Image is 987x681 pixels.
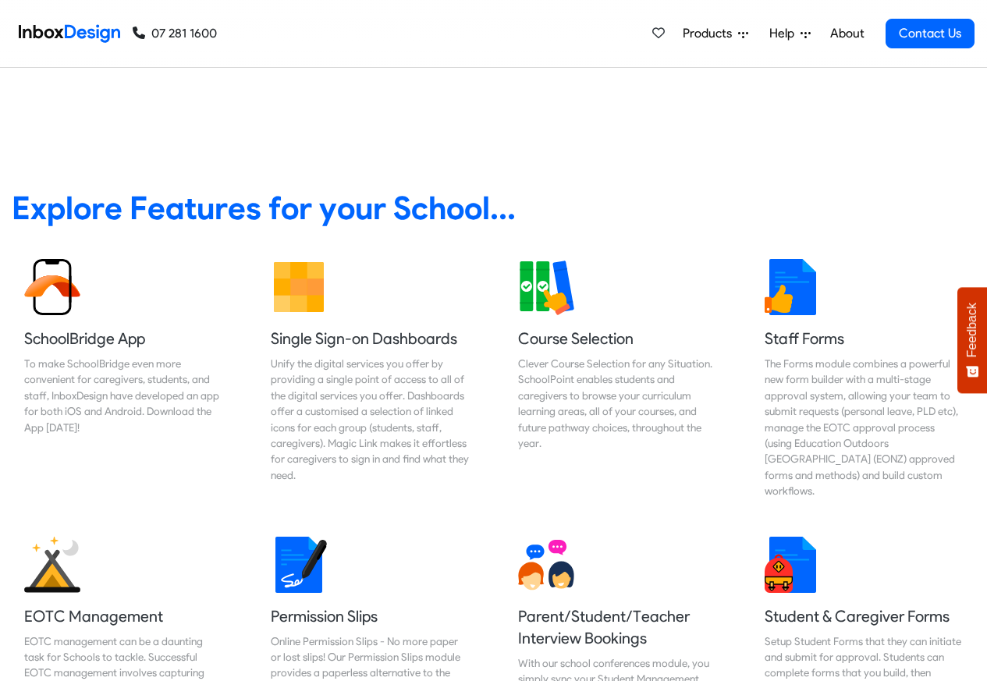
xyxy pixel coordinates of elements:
h5: EOTC Management [24,605,222,627]
img: 2022_01_13_icon_grid.svg [271,259,327,315]
div: To make SchoolBridge even more convenient for caregivers, students, and staff, InboxDesign have d... [24,356,222,435]
span: Feedback [965,303,979,357]
a: Single Sign-on Dashboards Unify the digital services you offer by providing a single point of acc... [258,247,481,512]
div: Unify the digital services you offer by providing a single point of access to all of the digital ... [271,356,469,483]
h5: Parent/Student/Teacher Interview Bookings [518,605,716,649]
h5: Staff Forms [765,328,963,349]
div: The Forms module combines a powerful new form builder with a multi-stage approval system, allowin... [765,356,963,499]
h5: Student & Caregiver Forms [765,605,963,627]
a: Help [763,18,817,49]
img: 2022_01_25_icon_eonz.svg [24,537,80,593]
img: 2022_01_18_icon_signature.svg [271,537,327,593]
heading: Explore Features for your School... [12,188,975,228]
a: Products [676,18,754,49]
a: SchoolBridge App To make SchoolBridge even more convenient for caregivers, students, and staff, I... [12,247,235,512]
button: Feedback - Show survey [957,287,987,393]
a: About [825,18,868,49]
span: Products [683,24,738,43]
h5: Permission Slips [271,605,469,627]
img: 2022_01_13_icon_course_selection.svg [518,259,574,315]
img: 2022_01_13_icon_sb_app.svg [24,259,80,315]
a: Contact Us [886,19,975,48]
h5: Course Selection [518,328,716,349]
img: 2022_01_13_icon_thumbsup.svg [765,259,821,315]
a: 07 281 1600 [133,24,217,43]
h5: SchoolBridge App [24,328,222,349]
span: Help [769,24,801,43]
a: Course Selection Clever Course Selection for any Situation. SchoolPoint enables students and care... [506,247,729,512]
div: Clever Course Selection for any Situation. SchoolPoint enables students and caregivers to browse ... [518,356,716,451]
img: 2022_01_13_icon_student_form.svg [765,537,821,593]
img: 2022_01_13_icon_conversation.svg [518,537,574,593]
h5: Single Sign-on Dashboards [271,328,469,349]
a: Staff Forms The Forms module combines a powerful new form builder with a multi-stage approval sys... [752,247,975,512]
